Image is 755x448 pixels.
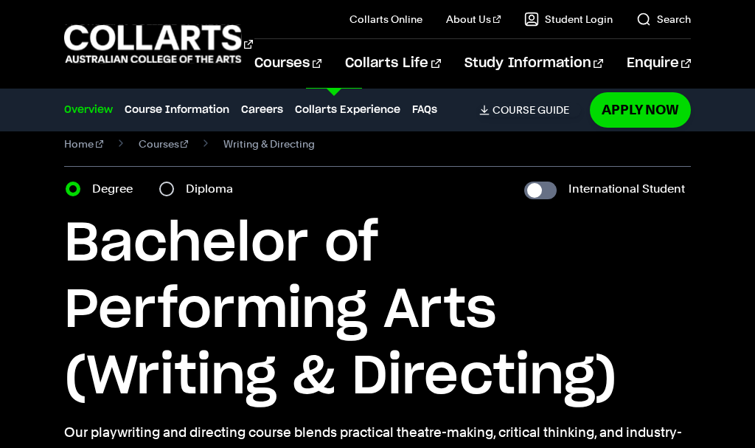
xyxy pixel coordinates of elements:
[465,39,603,88] a: Study Information
[223,134,315,154] span: Writing & Directing
[479,103,581,117] a: Course Guide
[254,39,321,88] a: Courses
[295,102,400,118] a: Collarts Experience
[412,102,437,118] a: FAQs
[241,102,283,118] a: Careers
[349,12,422,27] a: Collarts Online
[92,179,142,199] label: Degree
[186,179,242,199] label: Diploma
[64,134,103,154] a: Home
[446,12,501,27] a: About Us
[345,39,440,88] a: Collarts Life
[64,23,218,65] div: Go to homepage
[524,12,613,27] a: Student Login
[139,134,189,154] a: Courses
[590,92,691,127] a: Apply Now
[125,102,229,118] a: Course Information
[64,102,113,118] a: Overview
[627,39,691,88] a: Enquire
[636,12,691,27] a: Search
[64,211,691,410] h1: Bachelor of Performing Arts (Writing & Directing)
[568,179,685,199] label: International Student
